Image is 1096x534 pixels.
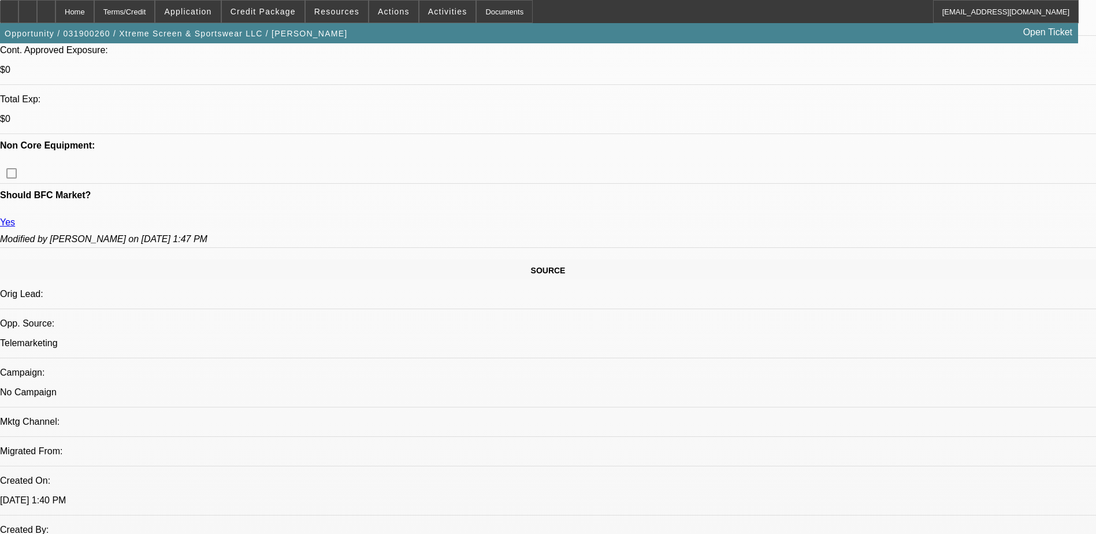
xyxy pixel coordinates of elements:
[5,29,347,38] span: Opportunity / 031900260 / Xtreme Screen & Sportswear LLC / [PERSON_NAME]
[419,1,476,23] button: Activities
[155,1,220,23] button: Application
[222,1,304,23] button: Credit Package
[531,266,566,275] span: SOURCE
[378,7,410,16] span: Actions
[314,7,359,16] span: Resources
[1019,23,1077,42] a: Open Ticket
[306,1,368,23] button: Resources
[428,7,467,16] span: Activities
[231,7,296,16] span: Credit Package
[164,7,211,16] span: Application
[369,1,418,23] button: Actions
